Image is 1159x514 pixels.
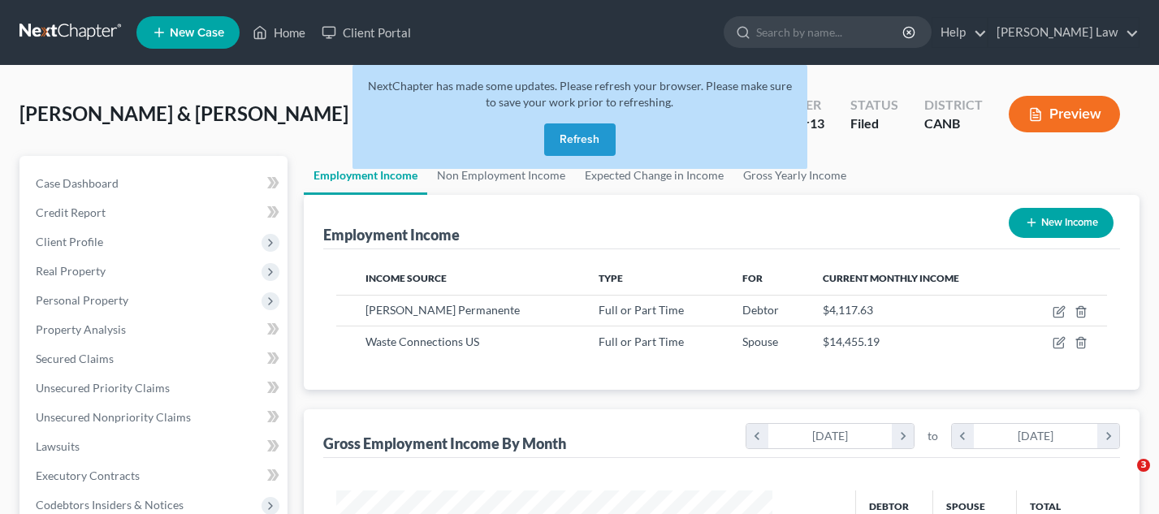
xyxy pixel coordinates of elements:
a: Credit Report [23,198,288,227]
span: Credit Report [36,205,106,219]
div: Employment Income [323,225,460,244]
span: [PERSON_NAME] Permanente [365,303,520,317]
span: Full or Part Time [599,335,684,348]
span: New Case [170,27,224,39]
button: Refresh [544,123,616,156]
i: chevron_right [892,424,914,448]
a: Lawsuits [23,432,288,461]
span: Codebtors Insiders & Notices [36,498,184,512]
span: Type [599,272,623,284]
button: New Income [1009,208,1114,238]
div: Gross Employment Income By Month [323,434,566,453]
span: Client Profile [36,235,103,248]
span: Debtor [742,303,779,317]
span: Spouse [742,335,778,348]
div: District [924,96,983,114]
div: Filed [850,114,898,133]
span: Property Analysis [36,322,126,336]
span: Income Source [365,272,447,284]
a: Unsecured Priority Claims [23,374,288,403]
a: [PERSON_NAME] Law [988,18,1139,47]
span: Current Monthly Income [823,272,959,284]
span: Waste Connections US [365,335,479,348]
span: For [742,272,763,284]
span: Unsecured Priority Claims [36,381,170,395]
span: NextChapter has made some updates. Please refresh your browser. Please make sure to save your wor... [368,79,792,109]
a: Secured Claims [23,344,288,374]
button: Preview [1009,96,1120,132]
span: 13 [810,115,824,131]
a: Help [932,18,987,47]
span: Lawsuits [36,439,80,453]
span: Personal Property [36,293,128,307]
span: Executory Contracts [36,469,140,482]
a: Employment Income [304,156,427,195]
iframe: Intercom live chat [1104,459,1143,498]
div: CANB [924,114,983,133]
i: chevron_left [746,424,768,448]
span: $14,455.19 [823,335,880,348]
div: [DATE] [974,424,1098,448]
i: chevron_left [952,424,974,448]
span: Case Dashboard [36,176,119,190]
span: to [928,428,938,444]
a: Client Portal [314,18,419,47]
span: 3 [1137,459,1150,472]
i: chevron_right [1097,424,1119,448]
input: Search by name... [756,17,905,47]
span: $4,117.63 [823,303,873,317]
div: [DATE] [768,424,893,448]
a: Home [244,18,314,47]
a: Executory Contracts [23,461,288,490]
a: Unsecured Nonpriority Claims [23,403,288,432]
div: Status [850,96,898,114]
a: Property Analysis [23,315,288,344]
span: Full or Part Time [599,303,684,317]
span: Real Property [36,264,106,278]
span: Unsecured Nonpriority Claims [36,410,191,424]
span: Secured Claims [36,352,114,365]
a: Case Dashboard [23,169,288,198]
span: [PERSON_NAME] & [PERSON_NAME] [PERSON_NAME] [19,102,506,125]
